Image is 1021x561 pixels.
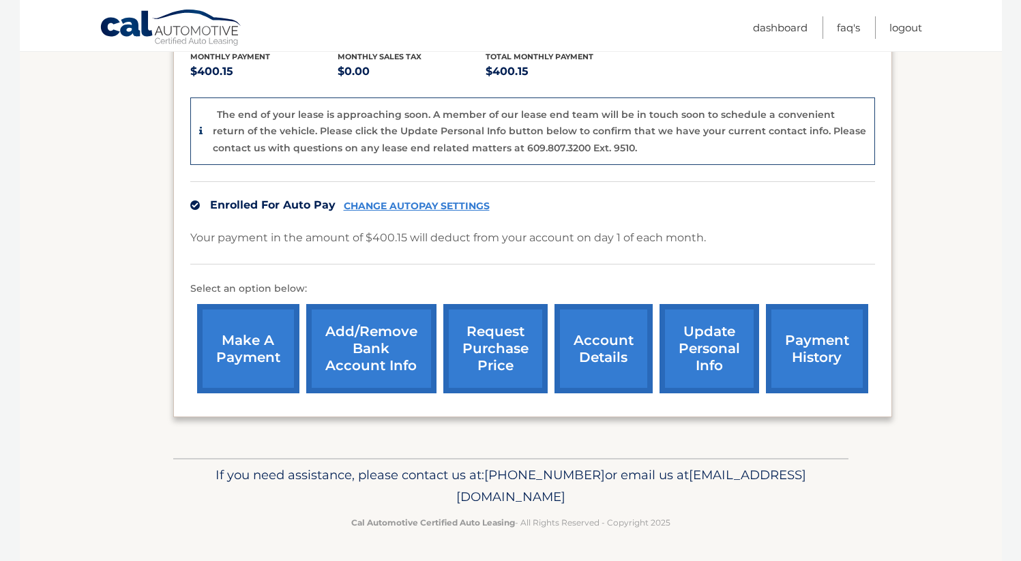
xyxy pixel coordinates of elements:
span: Total Monthly Payment [486,52,593,61]
a: CHANGE AUTOPAY SETTINGS [344,200,490,212]
span: [PHONE_NUMBER] [484,467,605,483]
p: - All Rights Reserved - Copyright 2025 [182,515,840,530]
span: Monthly Payment [190,52,270,61]
p: Your payment in the amount of $400.15 will deduct from your account on day 1 of each month. [190,228,706,247]
strong: Cal Automotive Certified Auto Leasing [351,517,515,528]
a: FAQ's [837,16,860,39]
p: $400.15 [190,62,338,81]
p: If you need assistance, please contact us at: or email us at [182,464,840,508]
a: Cal Automotive [100,9,243,48]
a: make a payment [197,304,299,393]
a: request purchase price [443,304,548,393]
img: check.svg [190,200,200,210]
a: Add/Remove bank account info [306,304,436,393]
span: [EMAIL_ADDRESS][DOMAIN_NAME] [456,467,806,504]
span: Enrolled For Auto Pay [210,198,336,211]
a: Dashboard [753,16,808,39]
p: Select an option below: [190,281,875,297]
a: Logout [889,16,922,39]
a: payment history [766,304,868,393]
a: account details [554,304,653,393]
a: update personal info [660,304,759,393]
span: Monthly sales Tax [338,52,421,61]
p: $0.00 [338,62,486,81]
p: The end of your lease is approaching soon. A member of our lease end team will be in touch soon t... [213,108,866,154]
p: $400.15 [486,62,634,81]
